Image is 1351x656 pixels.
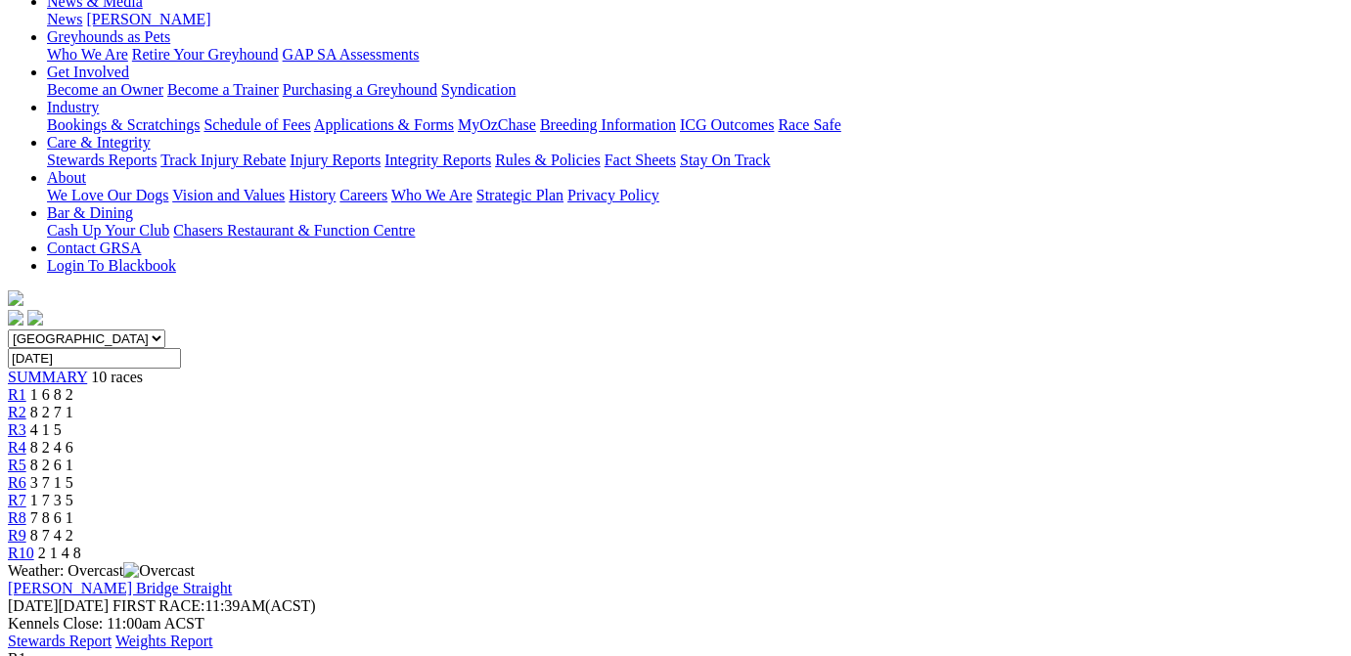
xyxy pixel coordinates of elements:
[47,169,86,186] a: About
[8,509,26,526] a: R8
[384,152,491,168] a: Integrity Reports
[8,439,26,456] a: R4
[8,597,109,614] span: [DATE]
[30,457,73,473] span: 8 2 6 1
[47,187,168,203] a: We Love Our Dogs
[173,222,415,239] a: Chasers Restaurant & Function Centre
[8,421,26,438] a: R3
[339,187,387,203] a: Careers
[47,152,1343,169] div: Care & Integrity
[30,474,73,491] span: 3 7 1 5
[8,492,26,508] a: R7
[314,116,454,133] a: Applications & Forms
[30,527,73,544] span: 8 7 4 2
[8,580,232,596] a: [PERSON_NAME] Bridge Straight
[47,152,157,168] a: Stewards Reports
[47,204,133,221] a: Bar & Dining
[27,310,43,326] img: twitter.svg
[132,46,279,63] a: Retire Your Greyhound
[47,81,163,98] a: Become an Owner
[289,187,336,203] a: History
[30,509,73,526] span: 7 8 6 1
[47,11,82,27] a: News
[47,46,1343,64] div: Greyhounds as Pets
[47,134,151,151] a: Care & Integrity
[30,404,73,420] span: 8 2 7 1
[203,116,310,133] a: Schedule of Fees
[30,421,62,438] span: 4 1 5
[38,545,81,561] span: 2 1 4 8
[47,116,1343,134] div: Industry
[47,257,176,274] a: Login To Blackbook
[8,474,26,491] a: R6
[778,116,840,133] a: Race Safe
[8,310,23,326] img: facebook.svg
[8,348,181,369] input: Select date
[167,81,279,98] a: Become a Trainer
[47,187,1343,204] div: About
[8,369,87,385] a: SUMMARY
[47,81,1343,99] div: Get Involved
[8,597,59,614] span: [DATE]
[123,562,195,580] img: Overcast
[441,81,516,98] a: Syndication
[30,492,73,508] span: 1 7 3 5
[47,28,170,45] a: Greyhounds as Pets
[47,99,99,115] a: Industry
[115,633,213,649] a: Weights Report
[8,633,112,649] a: Stewards Report
[476,187,563,203] a: Strategic Plan
[47,240,141,256] a: Contact GRSA
[290,152,381,168] a: Injury Reports
[47,222,169,239] a: Cash Up Your Club
[30,386,73,403] span: 1 6 8 2
[283,46,420,63] a: GAP SA Assessments
[680,152,770,168] a: Stay On Track
[8,545,34,561] a: R10
[86,11,210,27] a: [PERSON_NAME]
[567,187,659,203] a: Privacy Policy
[47,222,1343,240] div: Bar & Dining
[91,369,143,385] span: 10 races
[47,64,129,80] a: Get Involved
[8,290,23,306] img: logo-grsa-white.png
[172,187,285,203] a: Vision and Values
[30,439,73,456] span: 8 2 4 6
[495,152,601,168] a: Rules & Policies
[8,527,26,544] a: R9
[113,597,316,614] span: 11:39AM(ACST)
[283,81,437,98] a: Purchasing a Greyhound
[391,187,473,203] a: Who We Are
[8,457,26,473] a: R5
[8,386,26,403] a: R1
[8,562,195,579] span: Weather: Overcast
[47,46,128,63] a: Who We Are
[8,615,1343,633] div: Kennels Close: 11:00am ACST
[540,116,676,133] a: Breeding Information
[605,152,676,168] a: Fact Sheets
[680,116,774,133] a: ICG Outcomes
[113,597,204,614] span: FIRST RACE:
[458,116,536,133] a: MyOzChase
[8,404,26,420] a: R2
[160,152,286,168] a: Track Injury Rebate
[47,116,200,133] a: Bookings & Scratchings
[47,11,1343,28] div: News & Media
